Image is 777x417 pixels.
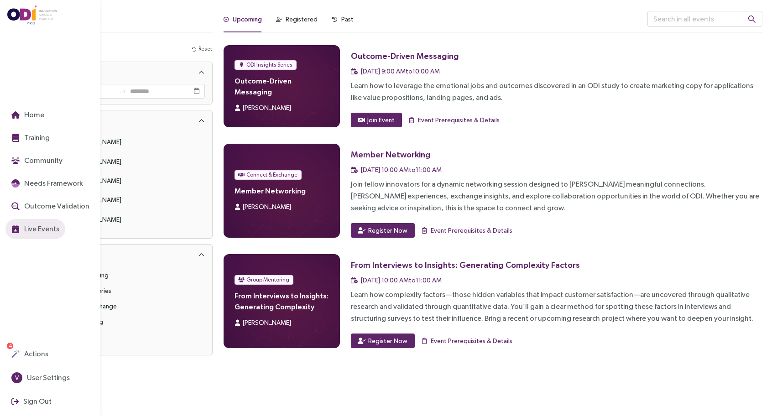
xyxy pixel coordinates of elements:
[22,200,89,212] span: Outcome Validation
[22,109,44,120] span: Home
[22,177,83,189] span: Needs Framework
[5,219,65,239] button: Live Events
[361,276,442,284] span: [DATE] 10:00 AM to 11:00 AM
[351,259,580,271] div: From Interviews to Insights: Generating Complexity Factors
[11,202,20,210] img: Outcome Validation
[361,166,442,173] span: [DATE] 10:00 AM to 11:00 AM
[40,11,213,32] h3: Live Events
[11,225,20,233] img: Live Events
[243,104,291,111] span: [PERSON_NAME]
[119,88,126,95] span: swap-right
[11,179,20,188] img: JTBD Needs Framework
[431,225,512,235] span: Event Prerequisites & Details
[235,290,329,312] h4: From Interviews to Insights: Generating Complexity Factors
[351,334,415,348] button: Register Now
[5,173,89,193] button: Needs Framework
[246,60,292,69] span: ODI Insights Series
[233,14,262,24] div: Upcoming
[5,344,54,364] button: Actions
[5,196,95,216] button: Outcome Validation
[368,225,407,235] span: Register Now
[22,132,50,143] span: Training
[5,128,56,148] button: Training
[351,113,402,127] button: Join Event
[361,68,440,75] span: [DATE] 9:00 AM to 10:00 AM
[351,80,762,104] div: Learn how to leverage the emotional jobs and outcomes discovered in an ODI study to create market...
[351,178,762,214] div: Join fellow innovators for a dynamic networking session designed to [PERSON_NAME] meaningful conn...
[11,350,20,358] img: Actions
[235,185,329,196] h4: Member Networking
[286,14,318,24] div: Registered
[15,372,19,383] span: V
[647,11,762,27] input: Search in all events
[351,50,459,62] div: Outcome-Driven Messaging
[41,110,212,132] div: Instructor
[11,134,20,142] img: Training
[192,44,213,54] button: Reset
[367,115,395,125] span: Join Event
[243,203,291,210] span: [PERSON_NAME]
[119,88,126,95] span: to
[22,155,63,166] span: Community
[5,151,68,171] button: Community
[368,336,407,346] span: Register Now
[22,223,59,235] span: Live Events
[407,113,500,127] button: Event Prerequisites & Details
[198,45,212,53] span: Reset
[420,223,513,238] button: Event Prerequisites & Details
[420,334,513,348] button: Event Prerequisites & Details
[740,11,763,27] button: search
[351,149,431,160] div: Member Networking
[235,75,329,97] h4: Outcome-Driven Messaging
[431,336,512,346] span: Event Prerequisites & Details
[246,275,289,284] span: Group Mentoring
[341,14,354,24] div: Past
[9,343,12,349] span: 4
[5,105,50,125] button: Home
[25,372,70,383] span: User Settings
[41,245,212,266] div: Type
[7,343,13,349] sup: 4
[5,391,57,412] button: Sign Out
[351,223,415,238] button: Register Now
[351,289,762,324] div: Learn how complexity factors—those hidden variables that impact customer satisfaction—are uncover...
[11,156,20,165] img: Community
[418,115,500,125] span: Event Prerequisites & Details
[246,170,297,179] span: Connect & Exchange
[5,368,76,388] button: VUser Settings
[748,15,756,23] span: search
[243,319,291,326] span: [PERSON_NAME]
[7,5,57,25] img: ODIpro
[22,348,48,360] span: Actions
[21,396,52,407] span: Sign Out
[41,62,212,84] div: Dates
